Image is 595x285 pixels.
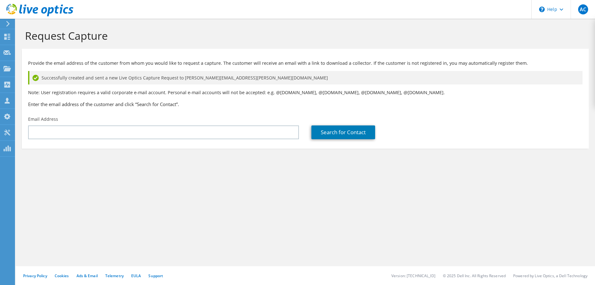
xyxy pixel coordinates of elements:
svg: \n [539,7,545,12]
span: Successfully created and sent a new Live Optics Capture Request to [PERSON_NAME][EMAIL_ADDRESS][P... [42,74,328,81]
p: Provide the email address of the customer from whom you would like to request a capture. The cust... [28,60,583,67]
li: Powered by Live Optics, a Dell Technology [513,273,588,278]
a: Ads & Email [77,273,98,278]
a: Search for Contact [311,125,375,139]
li: Version: [TECHNICAL_ID] [391,273,435,278]
a: Privacy Policy [23,273,47,278]
h1: Request Capture [25,29,583,42]
a: EULA [131,273,141,278]
h3: Enter the email address of the customer and click “Search for Contact”. [28,101,583,108]
span: AC [578,4,588,14]
label: Email Address [28,116,58,122]
a: Cookies [55,273,69,278]
li: © 2025 Dell Inc. All Rights Reserved [443,273,506,278]
a: Telemetry [105,273,124,278]
p: Note: User registration requires a valid corporate e-mail account. Personal e-mail accounts will ... [28,89,583,96]
a: Support [148,273,163,278]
